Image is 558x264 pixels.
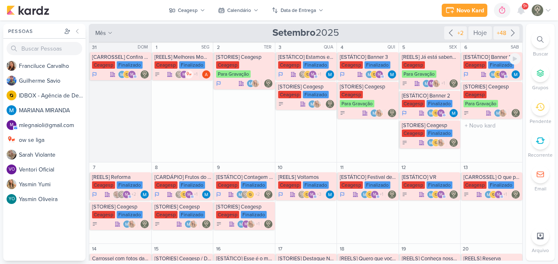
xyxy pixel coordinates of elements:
div: Ceagesp [154,61,178,69]
span: 2025 [272,26,339,39]
div: [REELS] Já está sabendo da novidade? [402,54,459,60]
img: Leviê Agência de Marketing Digital [264,79,272,88]
div: Colaboradores: MARIANA MIRANDA, mlegnaioli@gmail.com, Yasmin Yumi, Thais de carvalho [422,79,447,88]
div: Responsável: Leviê Agência de Marketing Digital [264,79,272,88]
div: SEG [201,44,212,51]
div: [STORIES] Ceagesp [216,54,273,60]
div: Colaboradores: Leviê Agência de Marketing Digital, IDBOX - Agência de Design, mlegnaioli@gmail.co... [299,70,323,79]
div: mlegnaioli@gmail.com [494,190,503,199]
div: Ceagesp [402,61,425,69]
div: [STORIES] Ceagesp [92,204,150,210]
img: IDBOX - Agência de Design [489,190,498,199]
div: Responsável: Leviê Agência de Marketing Digital [388,109,396,117]
div: Ceagesp [216,181,239,189]
div: Responsável: Leviê Agência de Marketing Digital [202,220,210,228]
p: Recorrente [528,151,553,159]
img: Leviê Agência de Marketing Digital [202,220,210,228]
img: Leviê Agência de Marketing Digital [141,70,149,79]
img: Leviê Agência de Marketing Digital [532,5,543,16]
img: Yasmin Yumi [437,139,445,147]
span: +1 [379,191,383,198]
div: [CARROSSEL] O que pedir na sua primeira visita ao Festivais Ceagesp [463,174,521,181]
img: IDBOX - Agência de Design [303,190,311,199]
div: 9 [214,163,222,171]
span: +1 [193,71,198,78]
img: Leviê Agência de Marketing Digital [450,79,458,88]
span: +2 [254,191,260,198]
img: IDBOX - Agência de Design [432,139,440,147]
img: MARIANA MIRANDA [489,70,497,79]
div: [ESTÁTICO] Banner 3 [340,54,397,60]
div: Em Andamento [216,191,221,198]
div: Finalizado [364,181,390,189]
img: MARIANA MIRANDA [365,70,374,79]
div: mlegnaioli@gmail.com [371,190,379,199]
div: Colaboradores: Leviê Agência de Marketing Digital, IDBOX - Agência de Design, mlegnaioli@gmail.co... [175,190,200,199]
img: Leviê Agência de Marketing Digital [118,190,126,199]
div: Ceagesp [463,61,487,69]
div: [STORIES] Ceagesp [154,204,212,210]
img: MARIANA MIRANDA [308,100,316,108]
div: SEX [449,44,459,51]
p: m [130,73,134,77]
div: Responsável: MARIANA MIRANDA [141,190,149,199]
div: [STORIES] Ceagesp [402,122,459,129]
div: Finalizado [303,61,329,69]
img: MARIANA MIRANDA [118,70,126,79]
div: Para Gravação [340,100,374,107]
p: m [311,73,314,77]
div: mlegnaioli@gmail.com [427,79,436,88]
div: Para Gravação [402,70,436,78]
div: 12 [400,163,408,171]
div: Ceagesp [463,91,487,98]
div: Responsável: MARIANA MIRANDA [512,70,520,79]
img: MARIANA MIRANDA [422,79,431,88]
p: Pendente [530,118,551,125]
div: Ceagesp [278,61,301,69]
div: 31 [90,43,98,51]
div: Responsável: Leviê Agência de Marketing Digital [512,190,520,199]
img: MARIANA MIRANDA [450,109,458,117]
div: Em Andamento [92,191,97,198]
div: Em Andamento [278,191,283,198]
div: Em Andamento [463,71,468,78]
div: Ceagesp [154,211,178,218]
div: Ceagesp [340,181,363,189]
div: V e n t o r i O f i c i a l [19,165,85,174]
img: Amanda ARAUJO [202,70,210,79]
div: G u i l h e r m e S a v i o [19,76,85,85]
div: A Fazer [463,192,469,197]
input: + Novo kard [462,120,521,131]
input: Buscar Pessoas [7,42,82,55]
div: Ceagesp [340,61,363,69]
div: Responsável: Leviê Agência de Marketing Digital [512,109,520,117]
img: MARIANA MIRANDA [388,70,396,79]
img: IDBOX - Agência de Design [7,90,16,100]
img: Yasmin Yumi [375,109,383,117]
img: Leviê Agência de Marketing Digital [388,109,396,117]
div: 11 [338,163,346,171]
p: m [497,193,500,197]
div: Colaboradores: MARIANA MIRANDA, IDBOX - Agência de Design, mlegnaioli@gmail.com [365,70,385,79]
div: Novo Kard [457,6,484,15]
div: Em Andamento [154,191,159,198]
img: Leviê Agência de Marketing Digital [450,190,458,199]
img: IDBOX - Agência de Design [494,70,502,79]
div: Finalizado [488,181,514,189]
div: [ESTÁTICO] Banner 1 [463,54,521,60]
img: IDBOX - Agência de Design [370,70,378,79]
div: [STORIES] Ceagesp [340,83,397,90]
div: 7 [90,163,98,171]
div: A Fazer [340,110,346,116]
div: Pessoas [7,28,62,35]
div: Colaboradores: Sarah Violante, Leviê Agência de Marketing Digital, mlegnaioli@gmail.com, Yasmin Y... [113,190,138,199]
div: mlegnaioli@gmail.com [128,70,136,79]
div: Colaboradores: MARIANA MIRANDA, IDBOX - Agência de Design, mlegnaioli@gmail.com [427,109,447,117]
div: mlegnaioli@gmail.com [185,190,193,199]
img: ow se liga [7,135,16,145]
div: [REELS] Reforma [92,174,150,181]
div: Finalizado [488,61,514,69]
p: VO [9,167,15,172]
div: 13 [461,163,470,171]
div: mlegnaioli@gmail.com [7,120,16,130]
